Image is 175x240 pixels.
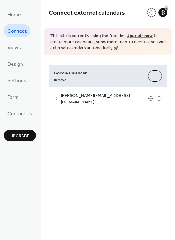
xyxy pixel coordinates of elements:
span: Design [7,60,23,69]
span: Contact Us [7,109,32,119]
a: Contact Us [4,107,36,120]
span: Connect external calendars [49,7,125,19]
span: Upgrade [10,133,30,139]
a: Settings [4,74,30,87]
span: Form [7,93,19,102]
span: Google Calendar [54,70,143,76]
a: Form [4,90,22,103]
span: [PERSON_NAME][EMAIL_ADDRESS][DOMAIN_NAME] [61,92,148,105]
span: Connect [7,26,27,36]
span: This site is currently using the free tier. to create more calendars, show more than 10 events an... [50,33,166,51]
span: Settings [7,76,26,86]
span: Remove [54,78,66,82]
a: Home [4,7,25,21]
a: Design [4,57,27,70]
a: Views [4,41,25,54]
a: Connect [4,24,30,37]
a: Upgrade now [127,32,153,40]
span: Home [7,10,21,20]
span: Views [7,43,21,53]
button: Upgrade [4,130,36,141]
